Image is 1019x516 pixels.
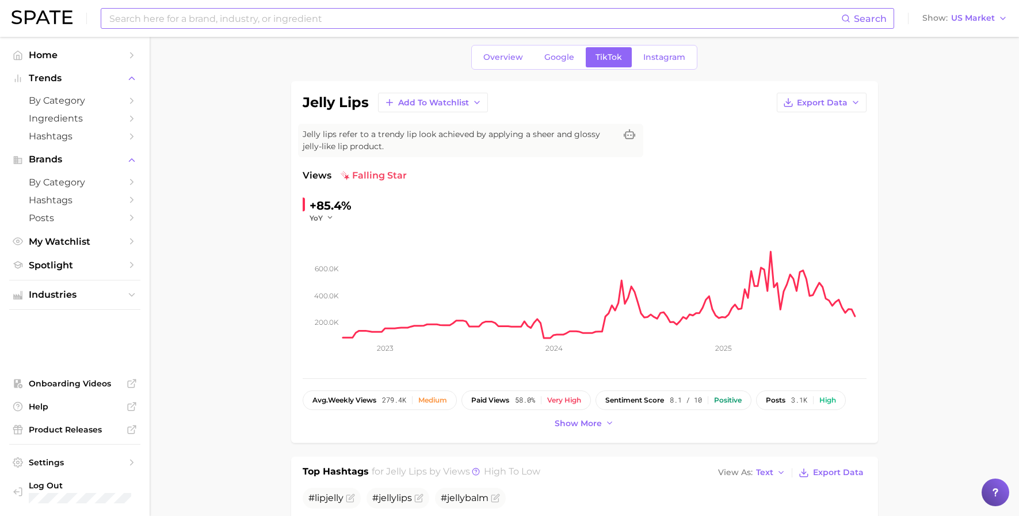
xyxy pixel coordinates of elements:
[484,466,540,477] span: high to low
[379,492,396,503] span: jelly
[922,15,948,21] span: Show
[756,390,846,410] button: posts3.1kHigh
[303,465,369,481] h1: Top Hashtags
[29,131,121,142] span: Hashtags
[29,236,121,247] span: My Watchlist
[29,424,121,435] span: Product Releases
[447,492,465,503] span: jelly
[341,169,407,183] span: falling star
[346,494,355,503] button: Flag as miscategorized or irrelevant
[418,396,447,404] div: Medium
[605,396,664,404] span: sentiment score
[715,344,731,352] tspan: 2025
[596,390,751,410] button: sentiment score8.1 / 10Positive
[756,469,773,476] span: Text
[372,492,412,503] span: #
[9,398,140,415] a: Help
[633,47,695,67] a: Instagram
[643,52,685,62] span: Instagram
[9,421,140,438] a: Product Releases
[314,291,339,299] tspan: 400.0k
[715,465,789,480] button: View AsText
[819,396,836,404] div: High
[670,396,702,404] span: 8.1 / 10
[414,494,423,503] button: Flag as miscategorized or irrelevant
[29,480,146,491] span: Log Out
[586,47,632,67] a: TikTok
[555,419,602,428] span: Show more
[29,457,121,468] span: Settings
[303,128,616,153] span: Jelly lips refer to a trendy lip look achieved by applying a sheer and glossy jelly-like lip prod...
[919,11,1010,26] button: ShowUS Market
[315,318,339,327] tspan: 200.0k
[483,52,523,62] span: Overview
[312,396,328,404] abbr: average
[29,113,121,124] span: Ingredients
[951,15,995,21] span: US Market
[378,93,488,112] button: Add to Watchlist
[326,492,344,503] span: jelly
[310,196,352,215] div: +85.4%
[9,454,140,471] a: Settings
[29,50,121,60] span: Home
[471,396,509,404] span: paid views
[547,396,581,404] div: Very high
[777,93,867,112] button: Export Data
[441,492,488,503] span: # balm
[9,127,140,145] a: Hashtags
[29,213,121,223] span: Posts
[308,492,344,503] span: #lip
[310,213,323,223] span: YoY
[796,465,866,481] button: Export Data
[29,95,121,106] span: by Category
[29,290,121,300] span: Industries
[9,286,140,303] button: Industries
[29,260,121,271] span: Spotlight
[854,13,887,24] span: Search
[382,396,406,404] span: 279.4k
[9,151,140,168] button: Brands
[29,195,121,206] span: Hashtags
[29,154,121,165] span: Brands
[303,96,369,109] h1: jelly lips
[303,169,331,183] span: Views
[718,469,753,476] span: View As
[791,396,807,404] span: 3.1k
[9,70,140,87] button: Trends
[9,209,140,227] a: Posts
[9,375,140,392] a: Onboarding Videos
[29,378,121,389] span: Onboarding Videos
[545,344,562,352] tspan: 2024
[396,492,412,503] span: lips
[9,477,140,507] a: Log out. Currently logged in with e-mail jenna@makeupbymario.com.
[535,47,584,67] a: Google
[461,390,591,410] button: paid views58.0%Very high
[398,98,469,108] span: Add to Watchlist
[9,191,140,209] a: Hashtags
[29,73,121,84] span: Trends
[552,416,617,431] button: Show more
[596,52,622,62] span: TikTok
[474,47,533,67] a: Overview
[766,396,785,404] span: posts
[310,213,334,223] button: YoY
[813,468,864,477] span: Export Data
[372,465,540,481] h2: for by Views
[376,344,393,352] tspan: 2023
[386,466,427,477] span: jelly lips
[9,173,140,191] a: by Category
[29,401,121,412] span: Help
[797,98,848,108] span: Export Data
[9,256,140,274] a: Spotlight
[312,396,376,404] span: weekly views
[9,92,140,109] a: by Category
[491,494,500,503] button: Flag as miscategorized or irrelevant
[108,9,841,28] input: Search here for a brand, industry, or ingredient
[515,396,535,404] span: 58.0%
[9,233,140,251] a: My Watchlist
[714,396,742,404] div: Positive
[303,390,457,410] button: avg.weekly views279.4kMedium
[9,109,140,127] a: Ingredients
[29,177,121,188] span: by Category
[315,264,339,273] tspan: 600.0k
